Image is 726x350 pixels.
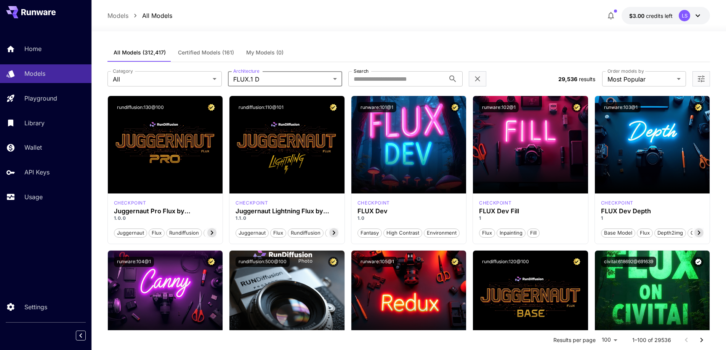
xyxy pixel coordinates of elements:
p: Library [24,118,45,128]
button: Certified Model – Vetted for best performance and includes a commercial license. [206,102,216,112]
p: checkpoint [479,200,511,206]
span: 29,536 [558,76,577,82]
button: Certified Model – Vetted for best performance and includes a commercial license. [693,102,704,112]
button: Certified Model – Vetted for best performance and includes a commercial license. [572,102,582,112]
button: schnell [325,228,348,238]
button: Inpainting [497,228,526,238]
p: Wallet [24,143,42,152]
span: Certified Models (161) [178,49,234,56]
span: $3.00 [629,13,646,19]
label: Search [354,68,369,74]
h3: Juggernaut Pro Flux by RunDiffusion [114,208,217,215]
span: All Models (312,417) [114,49,166,56]
button: Fantasy [357,228,382,238]
button: Flux [637,228,653,238]
button: Flux [479,228,495,238]
p: checkpoint [601,200,633,206]
button: depth2img [654,228,686,238]
button: runware:102@1 [479,102,519,112]
span: Most Popular [607,75,674,84]
p: 1.0.0 [114,215,217,222]
button: runware:105@1 [357,257,397,267]
button: Certified Model – Vetted for best performance and includes a commercial license. [450,102,460,112]
button: Environment [424,228,460,238]
p: Playground [24,94,57,103]
button: High Contrast [383,228,422,238]
button: $2.99983LS [622,7,710,24]
p: Models [24,69,45,78]
span: flux [271,229,286,237]
div: 100 [599,334,620,345]
span: High Contrast [384,229,422,237]
button: Certified Model – Vetted for best performance and includes a commercial license. [206,257,216,267]
button: runware:103@1 [601,102,641,112]
h3: FLUX Dev Fill [479,208,582,215]
div: FLUX.1 D [601,200,633,206]
p: Usage [24,192,43,201]
button: controlnet [688,228,719,238]
h3: Juggernaut Lightning Flux by RunDiffusion [236,208,338,215]
span: flux [149,229,164,237]
span: Environment [424,229,459,237]
span: credits left [646,13,673,19]
span: juggernaut [236,229,268,237]
span: My Models (0) [246,49,284,56]
p: 1.1.0 [236,215,338,222]
span: Inpainting [497,229,525,237]
button: rundiffusion [288,228,324,238]
button: rundiffusion [166,228,202,238]
p: Settings [24,302,47,312]
button: Certified Model – Vetted for best performance and includes a commercial license. [328,257,338,267]
p: Results per page [553,336,596,344]
span: pro [204,229,217,237]
button: Base model [601,228,635,238]
div: LS [679,10,690,21]
label: Architecture [233,68,259,74]
h3: FLUX Dev [357,208,460,215]
h3: FLUX Dev Depth [601,208,704,215]
button: Fill [527,228,540,238]
div: FLUX.1 D [479,200,511,206]
button: Open more filters [697,74,706,84]
button: Certified Model – Vetted for best performance and includes a commercial license. [450,257,460,267]
button: civitai:618692@691639 [601,257,656,267]
button: Certified Model – Vetted for best performance and includes a commercial license. [572,257,582,267]
span: Fill [527,229,539,237]
span: FLUX.1 D [233,75,330,84]
span: Flux [479,229,495,237]
div: FLUX.1 D [236,200,268,206]
button: Go to next page [694,332,709,348]
button: Clear filters (1) [473,74,482,84]
span: schnell [325,229,348,237]
p: Home [24,44,42,53]
p: 1 [601,215,704,222]
button: rundiffusion:130@100 [114,102,167,112]
p: 1 [479,215,582,222]
p: 1–100 of 29536 [632,336,671,344]
p: checkpoint [357,200,390,206]
a: All Models [142,11,172,20]
button: juggernaut [114,228,147,238]
nav: breadcrumb [107,11,172,20]
span: controlnet [688,229,718,237]
div: $2.99983 [629,12,673,20]
div: Collapse sidebar [82,329,91,342]
button: pro [204,228,218,238]
span: rundiffusion [288,229,323,237]
span: All [113,75,210,84]
span: results [579,76,595,82]
span: Flux [637,229,652,237]
span: rundiffusion [167,229,202,237]
span: Fantasy [358,229,381,237]
a: Models [107,11,128,20]
label: Category [113,68,133,74]
button: runware:101@1 [357,102,396,112]
p: checkpoint [114,200,146,206]
button: rundiffusion:120@100 [479,257,532,267]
